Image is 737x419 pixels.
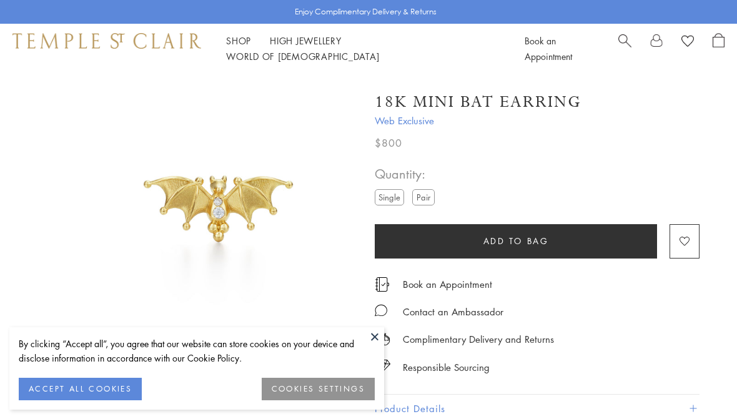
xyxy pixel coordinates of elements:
button: Add to bag [375,224,657,259]
span: $800 [375,135,402,151]
div: Contact an Ambassador [403,304,503,320]
nav: Main navigation [226,33,497,64]
img: icon_appointment.svg [375,277,390,292]
iframe: Gorgias live chat messenger [675,360,725,407]
a: ShopShop [226,34,251,47]
div: Responsible Sourcing [403,360,490,375]
a: High JewelleryHigh Jewellery [270,34,342,47]
img: Temple St. Clair [12,33,201,48]
a: View Wishlist [681,33,694,52]
p: Complimentary Delivery and Returns [403,332,554,347]
img: MessageIcon-01_2.svg [375,304,387,317]
span: Add to bag [483,234,549,248]
a: Open Shopping Bag [713,33,725,64]
span: Quantity: [375,164,440,184]
img: E18104-MINIBAT [81,74,356,348]
h1: 18K Mini Bat Earring [375,91,581,113]
a: Book an Appointment [525,34,572,62]
span: Web Exclusive [375,113,700,129]
a: Search [618,33,631,64]
button: ACCEPT ALL COOKIES [19,378,142,400]
label: Pair [412,189,435,205]
button: COOKIES SETTINGS [262,378,375,400]
a: Book an Appointment [403,277,492,291]
div: By clicking “Accept all”, you agree that our website can store cookies on your device and disclos... [19,337,375,365]
a: World of [DEMOGRAPHIC_DATA]World of [DEMOGRAPHIC_DATA] [226,50,379,62]
p: Enjoy Complimentary Delivery & Returns [295,6,437,18]
label: Single [375,189,404,205]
